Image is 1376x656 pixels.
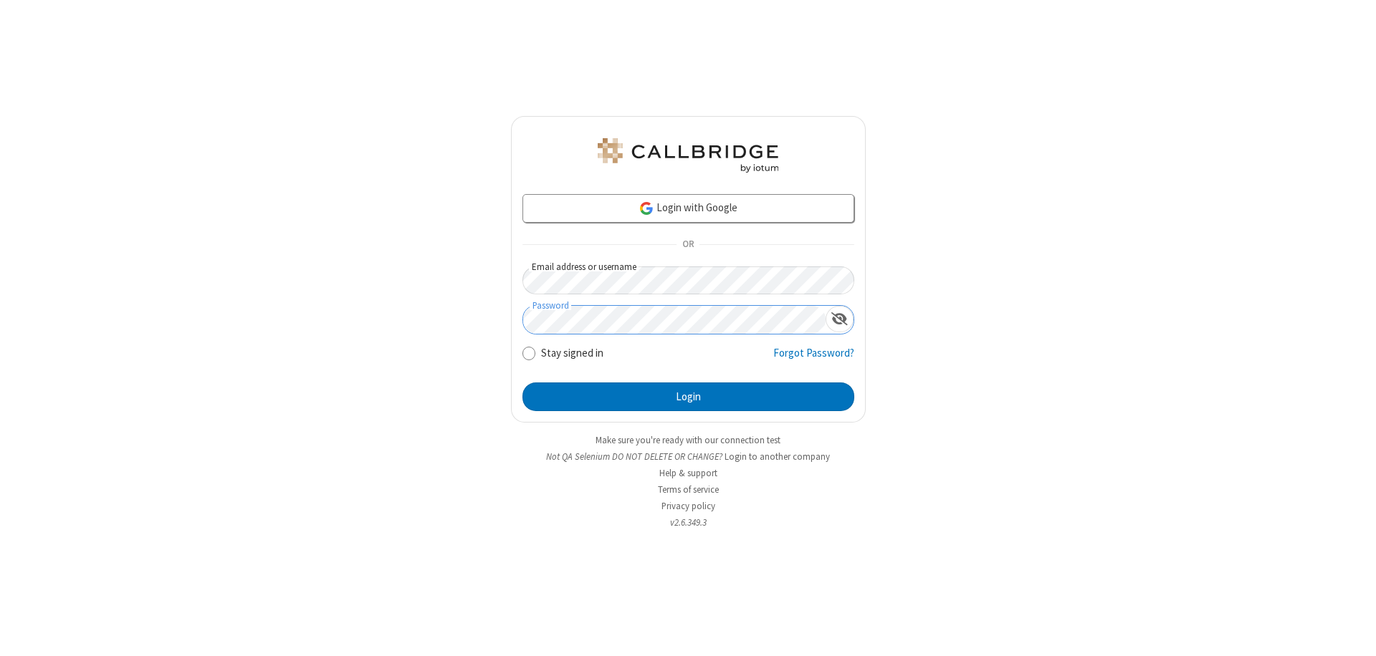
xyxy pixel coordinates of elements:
div: Show password [826,306,854,332]
label: Stay signed in [541,345,603,362]
li: Not QA Selenium DO NOT DELETE OR CHANGE? [511,450,866,463]
a: Terms of service [658,483,719,496]
li: v2.6.349.3 [511,516,866,529]
a: Forgot Password? [773,345,854,372]
button: Login to another company [725,450,830,463]
a: Login with Google [522,194,854,223]
a: Make sure you're ready with our connection test [596,434,780,446]
input: Email address or username [522,266,854,294]
button: Login [522,382,854,411]
input: Password [523,306,826,334]
img: QA Selenium DO NOT DELETE OR CHANGE [595,138,781,173]
span: OR [677,235,699,255]
a: Privacy policy [661,500,715,512]
a: Help & support [659,467,717,479]
img: google-icon.png [639,201,654,216]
